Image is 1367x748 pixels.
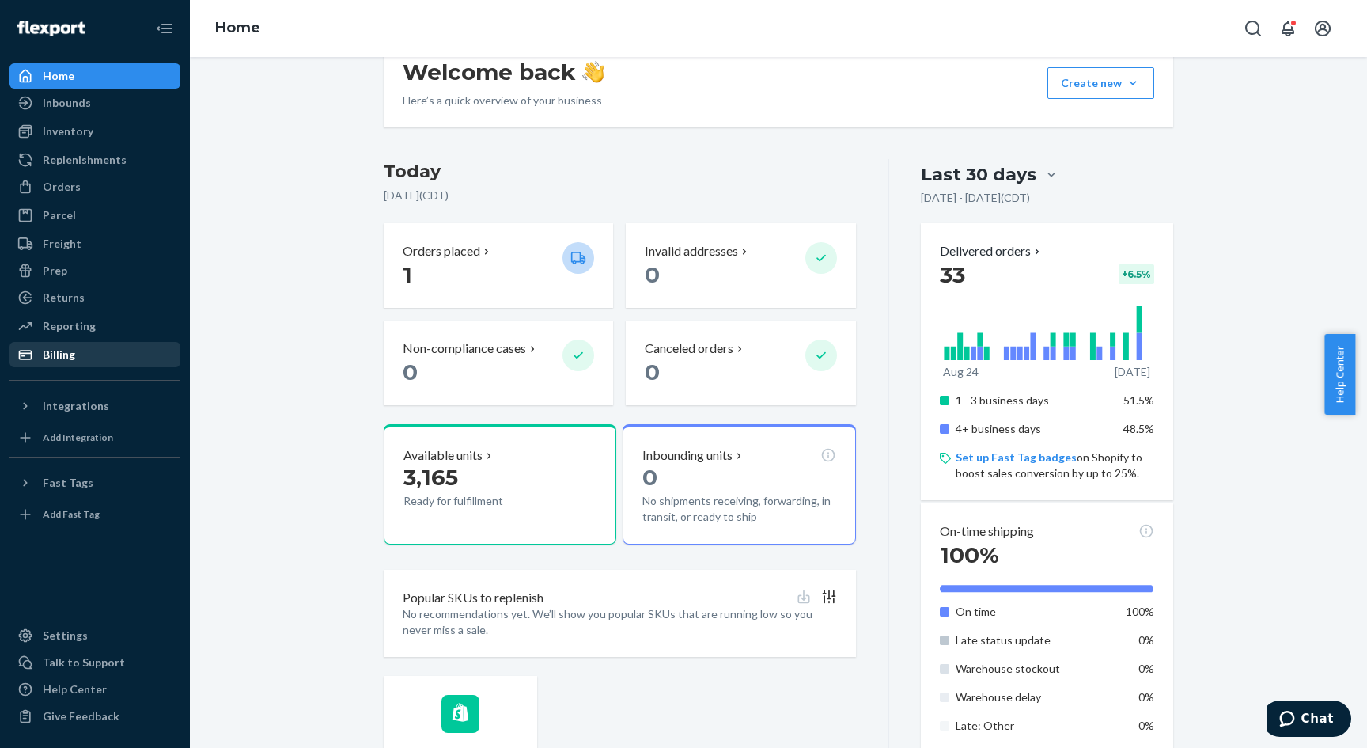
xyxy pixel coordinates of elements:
[9,342,180,367] a: Billing
[403,606,837,638] p: No recommendations yet. We’ll show you popular SKUs that are running low so you never miss a sale.
[203,6,273,51] ol: breadcrumbs
[940,261,965,288] span: 33
[1324,334,1355,415] button: Help Center
[403,340,526,358] p: Non-compliance cases
[1123,393,1154,407] span: 51.5%
[1138,662,1154,675] span: 0%
[43,347,75,363] div: Billing
[1126,605,1154,618] span: 100%
[43,318,96,334] div: Reporting
[9,313,180,339] a: Reporting
[9,285,180,310] a: Returns
[645,340,733,358] p: Canceled orders
[645,242,738,260] p: Invalid addresses
[642,446,733,465] p: Inbounding units
[1138,719,1154,732] span: 0%
[17,21,85,36] img: Flexport logo
[1119,264,1154,284] div: + 6.5 %
[403,464,458,491] span: 3,165
[43,207,76,223] div: Parcel
[43,95,91,111] div: Inbounds
[9,258,180,283] a: Prep
[1047,67,1154,99] button: Create new
[1115,364,1150,380] p: [DATE]
[9,63,180,89] a: Home
[43,263,67,279] div: Prep
[9,231,180,256] a: Freight
[43,152,127,168] div: Replenishments
[43,682,107,697] div: Help Center
[215,19,260,36] a: Home
[956,393,1111,408] p: 1 - 3 business days
[43,123,93,139] div: Inventory
[384,424,616,545] button: Available units3,165Ready for fulfillment
[645,261,660,288] span: 0
[1138,690,1154,704] span: 0%
[43,179,81,195] div: Orders
[9,174,180,199] a: Orders
[9,393,180,419] button: Integrations
[956,718,1111,734] p: Late: Other
[1123,422,1154,435] span: 48.5%
[9,90,180,116] a: Inbounds
[1272,13,1304,44] button: Open notifications
[9,623,180,648] a: Settings
[384,321,613,405] button: Non-compliance cases 0
[9,203,180,228] a: Parcel
[43,628,88,644] div: Settings
[403,446,483,465] p: Available units
[943,364,979,380] p: Aug 24
[43,475,93,491] div: Fast Tags
[9,470,180,496] button: Fast Tags
[43,236,81,252] div: Freight
[956,421,1111,437] p: 4+ business days
[149,13,180,44] button: Close Navigation
[43,431,113,444] div: Add Integration
[403,93,604,108] p: Here’s a quick overview of your business
[582,61,604,83] img: hand-wave emoji
[403,359,418,385] span: 0
[940,242,1043,260] button: Delivered orders
[9,425,180,450] a: Add Integration
[43,68,74,84] div: Home
[384,188,856,203] p: [DATE] ( CDT )
[43,655,125,670] div: Talk to Support
[956,604,1111,620] p: On time
[956,632,1111,648] p: Late status update
[43,398,109,414] div: Integrations
[9,650,180,675] button: Talk to Support
[956,661,1111,677] p: Warehouse stockout
[1307,13,1339,44] button: Open account menu
[1267,701,1351,740] iframe: Opens a widget where you can chat to one of our agents
[43,708,119,724] div: Give Feedback
[1237,13,1269,44] button: Open Search Box
[921,162,1036,187] div: Last 30 days
[626,321,855,405] button: Canceled orders 0
[956,450,1154,481] p: on Shopify to boost sales conversion by up to 25%.
[940,541,999,568] span: 100%
[9,677,180,702] a: Help Center
[403,493,550,509] p: Ready for fulfillment
[9,704,180,729] button: Give Feedback
[956,689,1111,705] p: Warehouse delay
[642,493,835,525] p: No shipments receiving, forwarding, in transit, or ready to ship
[921,190,1030,206] p: [DATE] - [DATE] ( CDT )
[403,261,412,288] span: 1
[9,147,180,173] a: Replenishments
[645,359,660,385] span: 0
[43,290,85,306] div: Returns
[1138,633,1154,647] span: 0%
[940,522,1034,541] p: On-time shipping
[956,450,1077,464] a: Set up Fast Tag badges
[9,502,180,527] a: Add Fast Tag
[403,58,604,86] h1: Welcome back
[642,464,657,491] span: 0
[403,242,480,260] p: Orders placed
[384,223,613,308] button: Orders placed 1
[43,507,100,521] div: Add Fast Tag
[403,589,543,607] p: Popular SKUs to replenish
[626,223,855,308] button: Invalid addresses 0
